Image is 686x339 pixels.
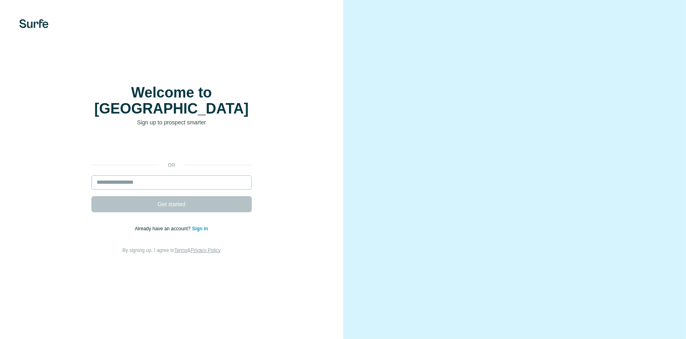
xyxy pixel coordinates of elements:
span: Already have an account? [135,226,192,231]
iframe: Sign in with Google Button [87,138,256,156]
a: Sign in [192,226,208,231]
a: Privacy Policy [190,248,221,253]
a: Terms [174,248,188,253]
span: By signing up, I agree to & [122,248,221,253]
p: Sign up to prospect smarter [91,118,252,126]
img: Surfe's logo [19,19,49,28]
h1: Welcome to [GEOGRAPHIC_DATA] [91,85,252,117]
p: or [159,162,184,169]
